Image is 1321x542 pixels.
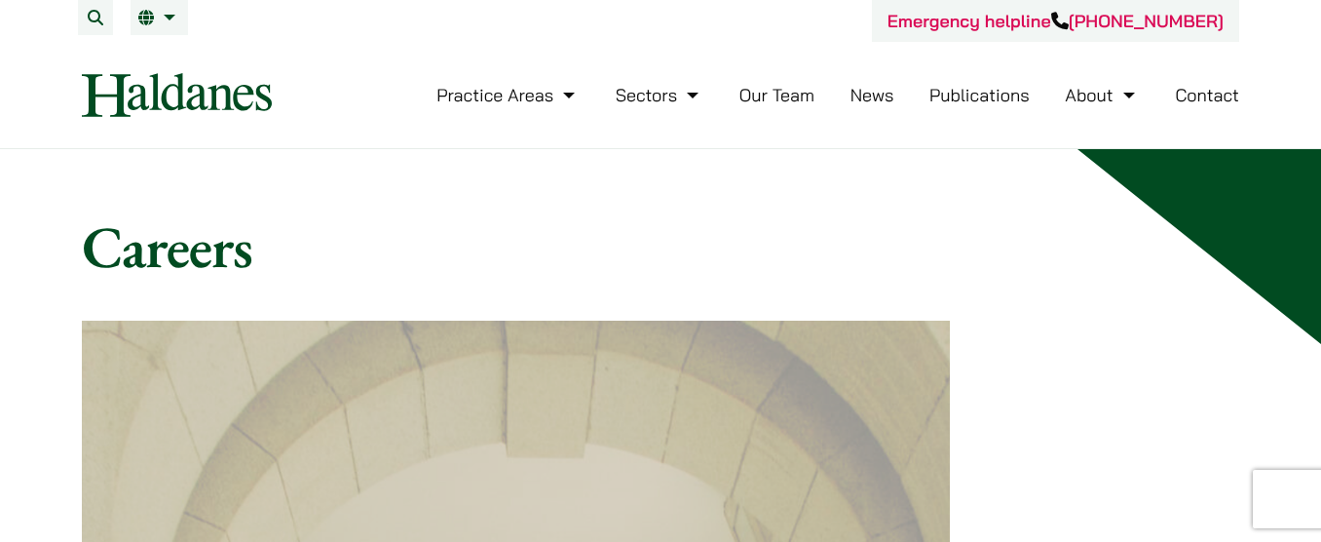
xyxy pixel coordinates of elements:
[1175,84,1239,106] a: Contact
[739,84,814,106] a: Our Team
[138,10,180,25] a: EN
[1065,84,1139,106] a: About
[82,73,272,117] img: Logo of Haldanes
[850,84,894,106] a: News
[436,84,580,106] a: Practice Areas
[616,84,703,106] a: Sectors
[887,10,1224,32] a: Emergency helpline[PHONE_NUMBER]
[82,212,1239,282] h1: Careers
[929,84,1030,106] a: Publications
